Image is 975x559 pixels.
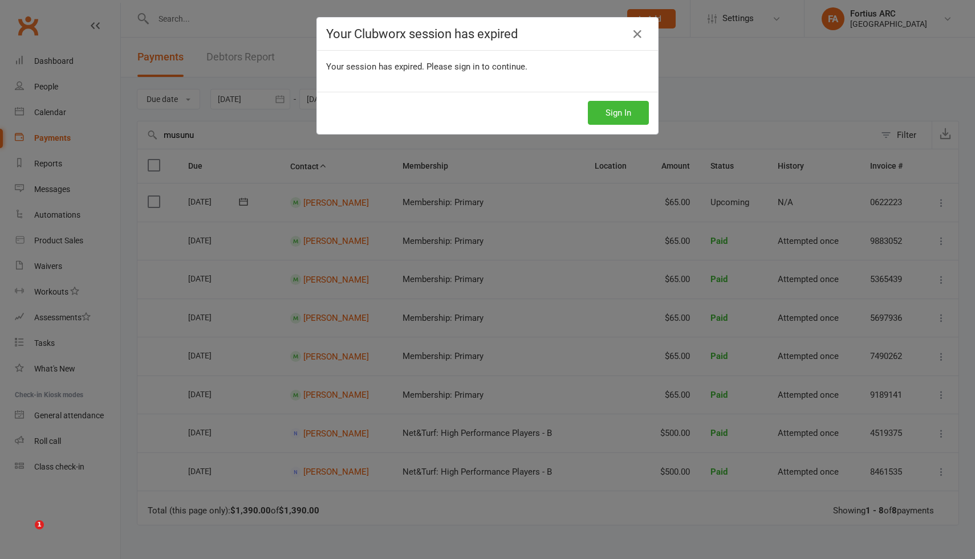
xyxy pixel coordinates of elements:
[35,520,44,529] span: 1
[11,520,39,548] iframe: Intercom live chat
[628,25,647,43] a: Close
[588,101,649,125] button: Sign In
[326,62,527,72] span: Your session has expired. Please sign in to continue.
[326,27,649,41] h4: Your Clubworx session has expired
